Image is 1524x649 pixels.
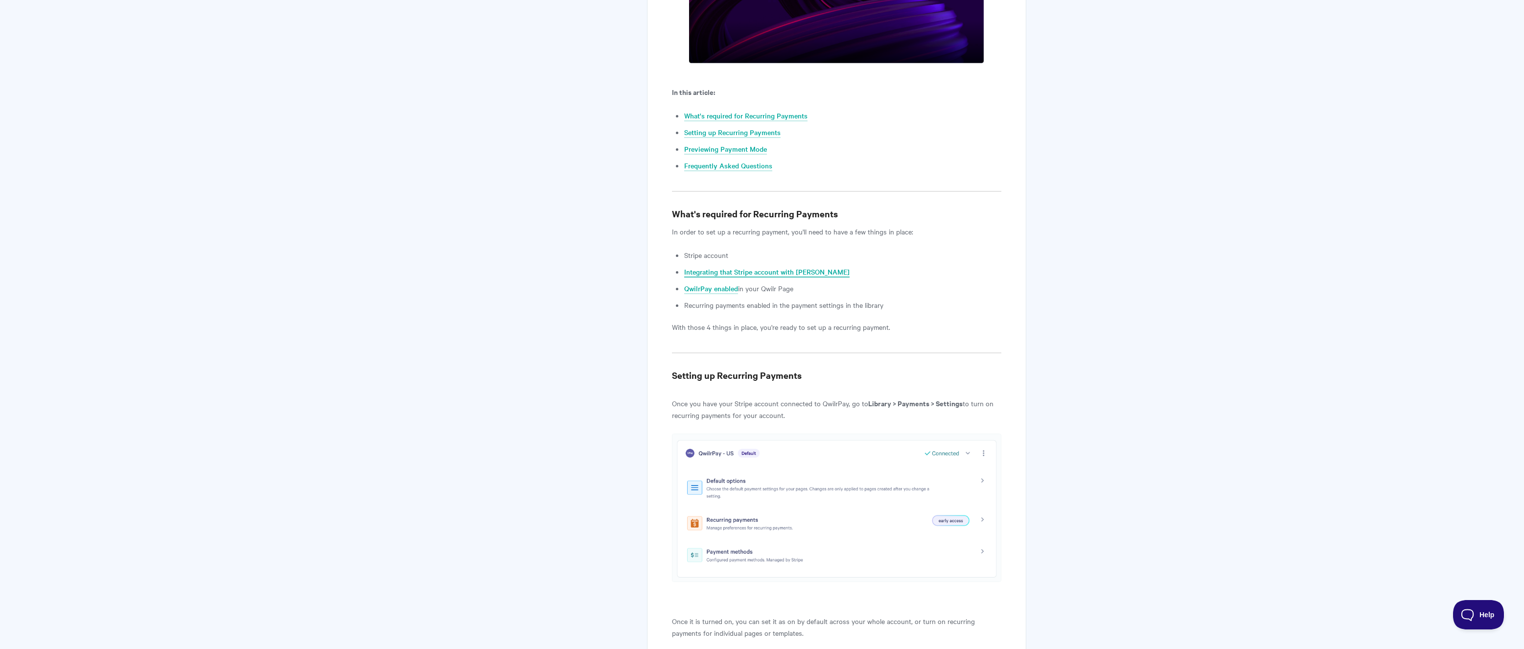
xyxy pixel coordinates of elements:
li: Recurring payments enabled in the payment settings in the library [684,299,1001,311]
p: With those 4 things in place, you're ready to set up a recurring payment. [672,321,1001,333]
li: Stripe account [684,249,1001,261]
a: Setting up Recurring Payments [684,127,781,138]
li: in your Qwilr Page [684,282,1001,294]
a: QwilrPay enabled [684,283,738,294]
a: What's required for Recurring Payments [684,111,808,121]
h3: Setting up Recurring Payments [672,369,1001,382]
b: In this article: [672,87,715,97]
a: Frequently Asked Questions [684,161,772,171]
p: Once you have your Stripe account connected to QwilrPay, go to to turn on recurring payments for ... [672,397,1001,421]
a: Previewing Payment Mode [684,144,767,155]
b: Library > Payments > Settings [868,398,963,408]
p: In order to set up a recurring payment, you'll need to have a few things in place: [672,226,1001,237]
img: file-OSqsPnDqNK.png [672,434,1001,582]
h3: What's required for Recurring Payments [672,207,1001,221]
iframe: Toggle Customer Support [1453,600,1504,629]
a: Integrating that Stripe account with [PERSON_NAME] [684,267,850,278]
p: Once it is turned on, you can set it as on by default across your whole account, or turn on recur... [672,615,1001,639]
